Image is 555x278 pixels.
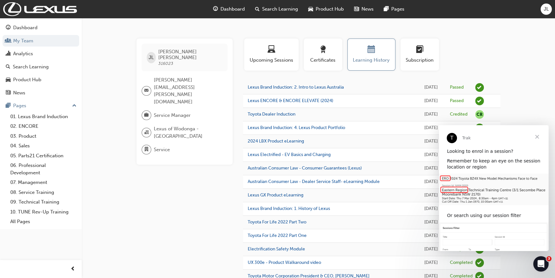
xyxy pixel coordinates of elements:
[149,54,154,61] span: JL
[421,205,440,213] div: Wed May 29 2024 17:54:28 GMT+1000 (Australian Eastern Standard Time)
[144,87,149,95] span: email-icon
[6,25,11,31] span: guage-icon
[248,260,321,265] a: UX 300e - Product Walkaround video
[6,64,10,70] span: search-icon
[3,100,79,112] button: Pages
[248,111,295,117] a: Toyota Dealer Induction
[303,3,349,16] a: car-iconProduct Hub
[8,121,79,131] a: 02. ENCORE
[421,232,440,239] div: Fri Aug 12 2022 00:00:00 GMT+1000 (Australian Eastern Standard Time)
[354,5,359,13] span: news-icon
[450,260,473,266] div: Completed
[248,246,305,252] a: Electrification Safety Module
[144,111,149,119] span: briefcase-icon
[450,84,464,91] div: Passed
[144,128,149,137] span: organisation-icon
[368,46,375,54] span: calendar-icon
[401,39,439,71] button: Subscription
[3,21,79,100] button: DashboardMy TeamAnalyticsSearch LearningProduct HubNews
[384,5,389,13] span: pages-icon
[421,138,440,145] div: Sun Sep 22 2024 14:35:57 GMT+1000 (Australian Eastern Standard Time)
[8,141,79,151] a: 04. Sales
[379,3,410,16] a: pages-iconPages
[421,165,440,172] div: Sun Sep 22 2024 13:21:46 GMT+1000 (Australian Eastern Standard Time)
[421,124,440,132] div: Sun Sep 22 2024 15:02:52 GMT+1000 (Australian Eastern Standard Time)
[361,5,374,13] span: News
[533,256,549,272] iframe: Intercom live chat
[70,265,75,273] span: prev-icon
[8,151,79,161] a: 05. Parts21 Certification
[3,48,79,60] a: Analytics
[421,246,440,253] div: Fri Jun 10 2022 00:00:00 GMT+1000 (Australian Eastern Standard Time)
[158,49,222,60] span: [PERSON_NAME] [PERSON_NAME]
[421,219,440,226] div: Fri Sep 16 2022 00:00:00 GMT+1000 (Australian Eastern Standard Time)
[544,5,549,13] span: JL
[304,39,342,71] button: Certificates
[352,56,390,64] span: Learning History
[6,77,11,83] span: car-icon
[213,5,218,13] span: guage-icon
[3,35,79,47] a: My Team
[3,74,79,86] a: Product Hub
[208,3,250,16] a: guage-iconDashboard
[475,110,484,119] span: null-icon
[439,125,549,251] iframe: Intercom live chat message
[421,151,440,159] div: Sun Sep 22 2024 13:54:47 GMT+1000 (Australian Eastern Standard Time)
[13,50,33,57] div: Analytics
[475,83,484,92] span: learningRecordVerb_PASS-icon
[421,84,440,91] div: Tue Jul 01 2025 14:46:34 GMT+1000 (Australian Eastern Standard Time)
[421,259,440,266] div: Mon Dec 20 2021 01:00:00 GMT+1100 (Australian Eastern Daylight Time)
[13,24,37,31] div: Dashboard
[3,61,79,73] a: Search Learning
[248,179,380,184] a: Australian Consumer Law - Dealer Service Staff- eLearning Module
[8,187,79,197] a: 08. Service Training
[6,51,11,57] span: chart-icon
[248,219,306,225] a: Toyota For Life 2022 Part Two
[154,125,222,140] span: Lexus of Wodonga - [GEOGRAPHIC_DATA]
[421,111,440,118] div: Fri May 02 2025 22:00:00 GMT+1000 (Australian Eastern Standard Time)
[250,3,303,16] a: search-iconSearch Learning
[268,46,275,54] span: laptop-icon
[154,112,191,119] span: Service Manager
[158,61,173,66] span: 316023
[349,3,379,16] a: news-iconNews
[391,5,404,13] span: Pages
[248,152,331,157] a: Lexus Electrified - EV Basics and Charging
[248,138,304,144] a: 2024 LBX Product eLearning
[255,5,260,13] span: search-icon
[475,258,484,267] span: learningRecordVerb_COMPLETE-icon
[347,39,395,71] button: Learning History
[405,56,434,64] span: Subscription
[546,256,551,261] span: 3
[144,145,149,154] span: department-icon
[309,56,337,64] span: Certificates
[6,103,11,109] span: pages-icon
[8,207,79,217] a: 10. TUNE Rev-Up Training
[154,146,170,153] span: Service
[475,124,484,132] span: learningRecordVerb_PASS-icon
[248,206,330,211] a: Lexus Brand Induction: 1. History of Lexus
[475,97,484,105] span: learningRecordVerb_PASS-icon
[421,178,440,186] div: Mon Jun 24 2024 22:30:00 GMT+1000 (Australian Eastern Standard Time)
[248,192,303,198] a: Lexus GX Product eLearning
[248,165,362,171] a: Australian Consumer Law - Consumer Guarantees (Lexus)
[248,125,345,130] a: Lexus Brand Induction: 4. Lexus Product Portfolio
[421,97,440,105] div: Mon Jun 02 2025 18:28:42 GMT+1000 (Australian Eastern Standard Time)
[3,2,77,16] img: Trak
[13,63,49,71] div: Search Learning
[308,5,313,13] span: car-icon
[13,76,41,83] div: Product Hub
[8,178,79,187] a: 07. Management
[13,102,26,109] div: Pages
[13,89,25,97] div: News
[220,5,245,13] span: Dashboard
[8,217,79,227] a: All Pages
[316,5,344,13] span: Product Hub
[8,197,79,207] a: 09. Technical Training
